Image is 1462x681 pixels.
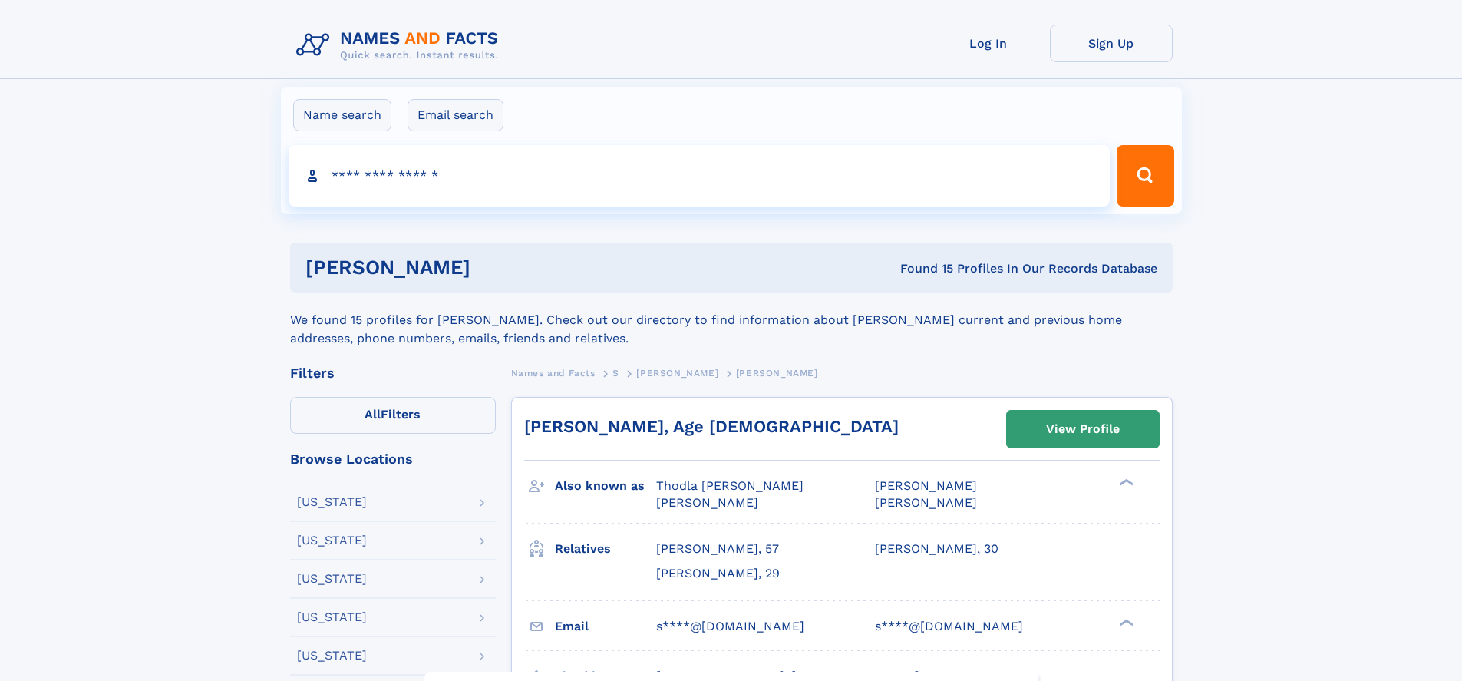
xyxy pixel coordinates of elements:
[1116,478,1134,488] div: ❯
[636,368,718,379] span: [PERSON_NAME]
[290,452,496,466] div: Browse Locations
[524,417,899,436] a: [PERSON_NAME], Age [DEMOGRAPHIC_DATA]
[305,258,685,277] h1: [PERSON_NAME]
[289,145,1111,207] input: search input
[297,573,367,585] div: [US_STATE]
[293,99,391,131] label: Name search
[365,407,381,421] span: All
[290,25,511,66] img: Logo Names and Facts
[555,473,656,499] h3: Also known as
[511,363,596,382] a: Names and Facts
[736,368,818,379] span: [PERSON_NAME]
[297,650,367,662] div: [US_STATE]
[656,541,779,557] a: [PERSON_NAME], 57
[1050,25,1173,62] a: Sign Up
[297,611,367,623] div: [US_STATE]
[875,495,977,510] span: [PERSON_NAME]
[927,25,1050,62] a: Log In
[875,541,998,557] a: [PERSON_NAME], 30
[1046,412,1120,447] div: View Profile
[875,478,977,493] span: [PERSON_NAME]
[656,495,758,510] span: [PERSON_NAME]
[290,397,496,434] label: Filters
[297,534,367,547] div: [US_STATE]
[1116,617,1134,627] div: ❯
[612,368,619,379] span: S
[1007,411,1159,448] a: View Profile
[656,478,804,493] span: Thodla [PERSON_NAME]
[408,99,503,131] label: Email search
[1117,145,1173,207] button: Search Button
[555,536,656,562] h3: Relatives
[555,613,656,640] h3: Email
[290,293,1173,348] div: We found 15 profiles for [PERSON_NAME]. Check out our directory to find information about [PERSON...
[290,366,496,380] div: Filters
[656,565,780,582] a: [PERSON_NAME], 29
[297,496,367,508] div: [US_STATE]
[636,363,718,382] a: [PERSON_NAME]
[612,363,619,382] a: S
[685,260,1157,277] div: Found 15 Profiles In Our Records Database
